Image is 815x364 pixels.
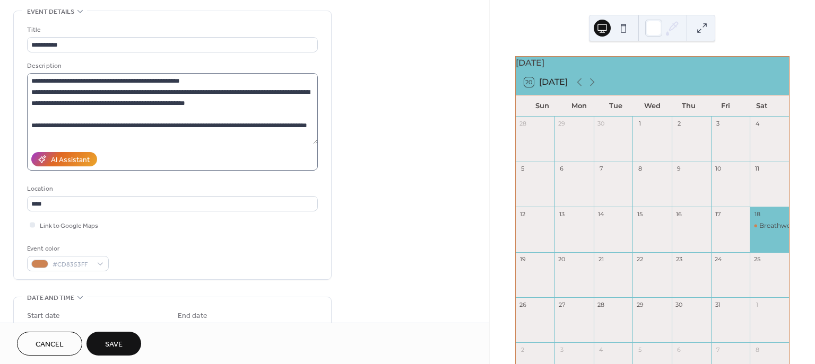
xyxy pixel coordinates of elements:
span: Event details [27,6,74,17]
div: Start date [27,310,60,322]
div: 3 [558,345,566,353]
div: 28 [519,120,527,128]
span: #CD8353FF [53,259,92,270]
div: 4 [597,345,605,353]
button: Cancel [17,332,82,356]
div: 4 [753,120,761,128]
div: 2 [675,120,683,128]
div: 30 [597,120,605,128]
div: Description [27,60,316,72]
div: 14 [597,210,605,218]
div: Wed [634,95,671,117]
div: Event color [27,243,107,254]
div: 7 [714,345,722,353]
div: Title [27,24,316,35]
div: 22 [636,255,644,263]
div: Sat [744,95,781,117]
span: Date and time [27,292,74,304]
div: 29 [636,300,644,308]
button: AI Assistant [31,152,97,166]
div: 29 [558,120,566,128]
button: Save [86,332,141,356]
div: 11 [753,165,761,173]
div: 6 [558,165,566,173]
div: Breathwork [750,221,789,230]
div: [DATE] [516,57,789,69]
div: 15 [636,210,644,218]
div: 9 [675,165,683,173]
span: Cancel [36,339,64,350]
div: 1 [636,120,644,128]
div: End date [178,310,207,322]
div: 31 [714,300,722,308]
div: 7 [597,165,605,173]
div: 13 [558,210,566,218]
div: 28 [597,300,605,308]
button: 20[DATE] [521,75,571,90]
div: 6 [675,345,683,353]
div: 8 [753,345,761,353]
div: Breathwork [759,221,797,230]
div: 18 [753,210,761,218]
div: 17 [714,210,722,218]
div: 1 [753,300,761,308]
div: Location [27,183,316,194]
div: 12 [519,210,527,218]
div: 25 [753,255,761,263]
div: AI Assistant [51,155,90,166]
div: 23 [675,255,683,263]
div: Sun [524,95,561,117]
div: Thu [671,95,707,117]
span: Link to Google Maps [40,220,98,232]
div: 21 [597,255,605,263]
div: 5 [519,165,527,173]
div: 3 [714,120,722,128]
div: 10 [714,165,722,173]
div: 2 [519,345,527,353]
div: 19 [519,255,527,263]
div: Tue [597,95,634,117]
div: Mon [561,95,597,117]
div: 26 [519,300,527,308]
div: Fri [707,95,744,117]
div: 30 [675,300,683,308]
div: 24 [714,255,722,263]
div: 16 [675,210,683,218]
div: 27 [558,300,566,308]
span: Save [105,339,123,350]
div: 8 [636,165,644,173]
div: 20 [558,255,566,263]
div: 5 [636,345,644,353]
